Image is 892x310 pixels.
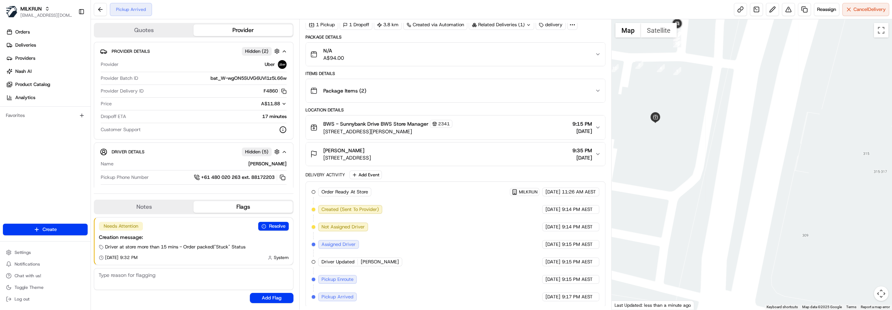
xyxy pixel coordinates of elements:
[323,47,344,54] span: N/A
[3,92,91,103] a: Analytics
[861,305,890,309] a: Report a map error
[245,48,268,55] span: Hidden ( 2 )
[194,173,287,181] button: +61 480 020 263 ext. 88172203
[245,149,268,155] span: Hidden ( 5 )
[3,259,88,269] button: Notifications
[274,255,289,260] span: System
[20,12,72,18] button: [EMAIL_ADDRESS][DOMAIN_NAME]
[641,23,677,38] button: Show satellite imagery
[113,93,132,102] button: See all
[305,107,605,113] div: Location Details
[23,113,59,119] span: [PERSON_NAME]
[60,113,63,119] span: •
[340,20,372,30] div: 1 Dropoff
[100,45,287,57] button: Provider DetailsHidden (2)
[305,71,605,76] div: Items Details
[193,201,292,213] button: Flags
[69,163,117,170] span: API Documentation
[15,94,35,101] span: Analytics
[7,29,132,41] p: Welcome 👋
[306,115,605,140] button: BWS - Sunnybank Drive BWS Store Manager2341[STREET_ADDRESS][PERSON_NAME]9:15 PM[DATE]
[305,172,345,178] div: Delivery Activity
[874,23,888,38] button: Toggle fullscreen view
[572,120,592,127] span: 9:15 PM
[853,6,886,13] span: Cancel Delivery
[3,26,91,38] a: Orders
[6,6,17,17] img: MILKRUN
[323,128,452,135] span: [STREET_ADDRESS][PERSON_NAME]
[673,39,681,47] div: 10
[7,126,19,137] img: Ben Goodger
[101,161,113,167] span: Name
[265,61,275,68] span: Uber
[15,70,28,83] img: 4281594248423_2fcf9dad9f2a874258b8_72.png
[3,52,91,64] a: Providers
[545,294,560,300] span: [DATE]
[321,259,355,265] span: Driver Updated
[3,39,91,51] a: Deliveries
[306,79,605,102] button: Package Items (2)
[3,294,88,304] button: Log out
[545,259,560,265] span: [DATE]
[278,60,287,69] img: uber-new-logo.jpeg
[101,88,144,94] span: Provider Delivery ID
[261,101,280,107] span: A$11.88
[612,301,694,310] div: Last Updated: less than a minute ago
[15,285,44,290] span: Toggle Theme
[562,276,593,283] span: 9:15 PM AEST
[3,247,88,258] button: Settings
[3,271,88,281] button: Chat with us!
[23,133,59,138] span: [PERSON_NAME]
[469,20,534,30] div: Related Deliveries (1)
[105,244,245,250] span: Driver at store more than 15 mins - Order packed | "Stuck" Status
[105,255,137,260] span: [DATE] 9:32 PM
[99,222,143,231] div: Needs Attention
[15,68,32,75] span: Nash AI
[7,106,19,118] img: Hannah Dayet
[15,29,30,35] span: Orders
[43,226,57,233] span: Create
[33,70,119,77] div: Start new chat
[545,224,560,230] span: [DATE]
[223,101,287,107] button: A$11.88
[846,305,856,309] a: Terms
[361,259,399,265] span: [PERSON_NAME]
[3,66,91,77] a: Nash AI
[124,72,132,81] button: Start new chat
[545,189,560,195] span: [DATE]
[20,5,42,12] button: MILKRUN
[305,20,338,30] div: 1 Pickup
[842,3,889,16] button: CancelDelivery
[536,20,566,30] div: delivery
[201,174,275,181] span: +61 480 020 263 ext. 88172203
[403,20,467,30] a: Created via Automation
[545,241,560,248] span: [DATE]
[15,250,31,255] span: Settings
[321,189,368,195] span: Order Ready At Store
[60,133,63,138] span: •
[101,174,149,181] span: Pickup Phone Number
[572,154,592,161] span: [DATE]
[874,286,888,301] button: Map camera controls
[817,6,836,13] span: Reassign
[545,206,560,213] span: [DATE]
[321,294,353,300] span: Pickup Arrived
[129,113,287,120] div: 17 minutes
[211,75,287,82] span: bat_W-wgON5SUVG6UVl1z5L66w
[64,113,79,119] span: [DATE]
[562,224,593,230] span: 9:14 PM AEST
[613,300,637,310] a: Open this area in Google Maps (opens a new window)
[323,87,366,94] span: Package Items ( 2 )
[321,206,379,213] span: Created (Sent To Provider)
[321,241,356,248] span: Assigned Driver
[15,273,41,279] span: Chat with us!
[374,20,402,30] div: 3.8 km
[15,163,56,170] span: Knowledge Base
[572,127,592,135] span: [DATE]
[519,189,537,195] span: MILKRUN
[562,206,593,213] span: 9:14 PM AEST
[4,160,59,173] a: 📗Knowledge Base
[323,154,371,161] span: [STREET_ADDRESS]
[112,149,144,155] span: Driver Details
